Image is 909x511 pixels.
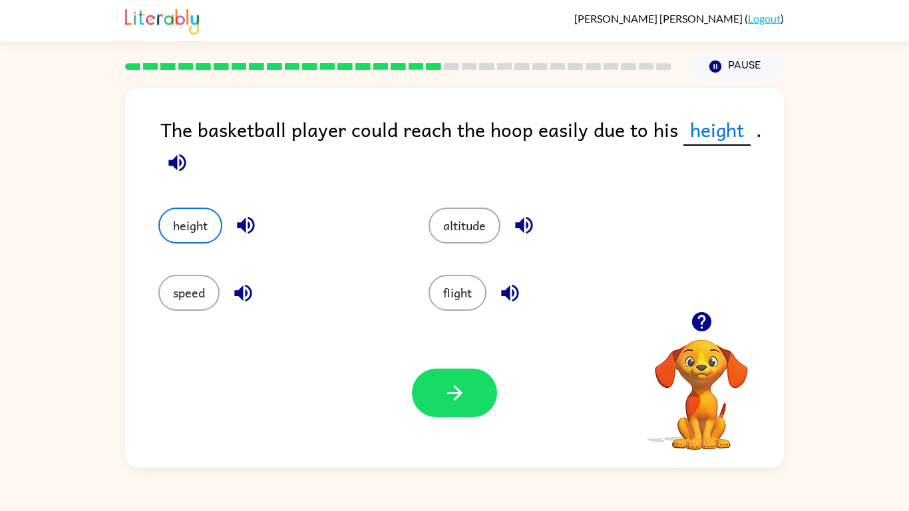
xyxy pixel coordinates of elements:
[429,208,500,244] button: altitude
[158,208,222,244] button: height
[160,114,784,181] div: The basketball player could reach the hoop easily due to his .
[687,51,784,82] button: Pause
[635,319,768,452] video: Your browser must support playing .mp4 files to use Literably. Please try using another browser.
[125,5,199,35] img: Literably
[748,12,781,25] a: Logout
[429,275,486,311] button: flight
[683,114,751,146] span: height
[574,12,745,25] span: [PERSON_NAME] [PERSON_NAME]
[158,275,220,311] button: speed
[574,12,784,25] div: ( )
